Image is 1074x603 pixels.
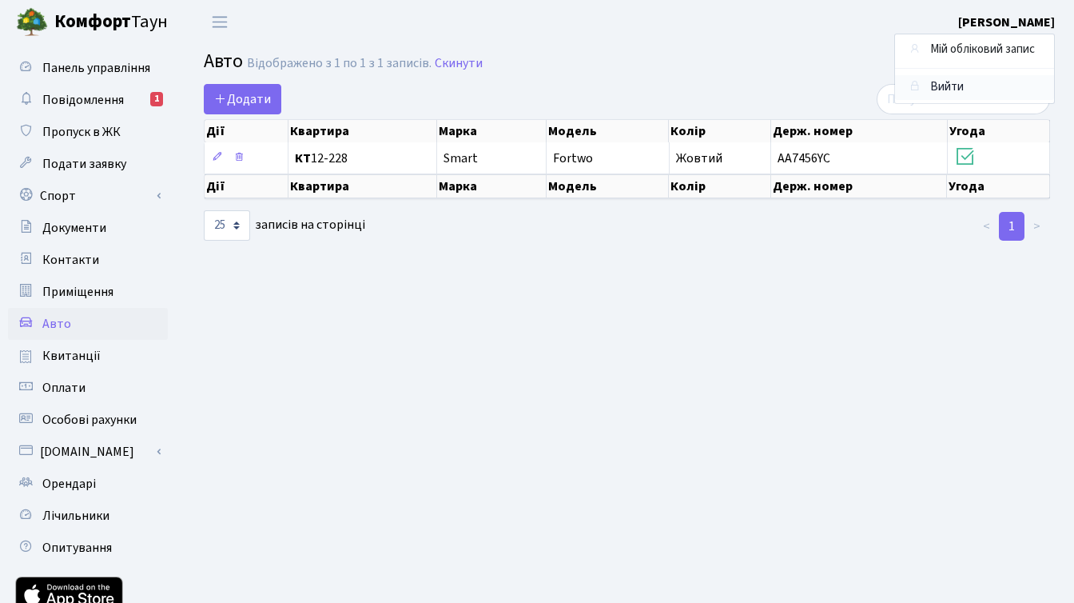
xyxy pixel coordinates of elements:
a: Подати заявку [8,148,168,180]
span: Особові рахунки [42,411,137,429]
span: Жовтий [676,150,722,167]
span: Опитування [42,539,112,557]
span: Орендарі [42,475,96,493]
th: Угода [947,174,1050,198]
a: Додати [204,84,281,114]
span: AA7456YC [778,150,830,167]
a: Приміщення [8,276,168,308]
div: 1 [150,92,163,106]
th: Держ. номер [771,174,947,198]
div: Відображено з 1 по 1 з 1 записів. [247,56,432,71]
input: Пошук... [877,84,1050,114]
a: Повідомлення1 [8,84,168,116]
a: 1 [999,212,1024,241]
a: Особові рахунки [8,404,168,436]
th: Модель [547,120,670,142]
th: Дії [205,120,288,142]
a: Мій обліковий запис [895,38,1054,62]
th: Колір [669,120,771,142]
span: Документи [42,219,106,237]
select: записів на сторінці [204,210,250,241]
span: 12-228 [295,152,430,165]
th: Квартира [288,120,437,142]
button: Переключити навігацію [200,9,240,35]
a: Орендарі [8,468,168,500]
label: записів на сторінці [204,210,365,241]
img: logo.png [16,6,48,38]
a: [DOMAIN_NAME] [8,436,168,468]
span: Fortwo [553,150,593,167]
span: Лічильники [42,507,109,525]
a: Документи [8,212,168,244]
span: Повідомлення [42,91,124,109]
span: Smart [444,150,478,167]
a: Опитування [8,532,168,564]
span: Авто [204,47,243,75]
span: Авто [42,315,71,333]
a: Скинути [435,56,483,71]
a: [PERSON_NAME] [958,13,1055,32]
a: Панель управління [8,52,168,84]
b: КТ [295,150,311,167]
span: Оплати [42,379,86,397]
span: Квитанції [42,347,101,365]
span: Пропуск в ЖК [42,123,121,141]
th: Колір [669,174,771,198]
a: Пропуск в ЖК [8,116,168,148]
b: Комфорт [54,9,131,34]
a: Авто [8,308,168,340]
th: Модель [547,174,669,198]
span: Контакти [42,251,99,269]
b: [PERSON_NAME] [958,14,1055,31]
span: Подати заявку [42,155,126,173]
span: Таун [54,9,168,36]
th: Дії [205,174,288,198]
th: Держ. номер [771,120,947,142]
th: Квартира [288,174,437,198]
span: Приміщення [42,283,113,301]
th: Угода [948,120,1051,142]
span: Панель управління [42,59,150,77]
a: Контакти [8,244,168,276]
a: Вийти [895,75,1054,100]
span: Додати [214,90,271,108]
th: Марка [437,174,547,198]
a: Оплати [8,372,168,404]
th: Марка [437,120,547,142]
a: Спорт [8,180,168,212]
a: Лічильники [8,500,168,532]
a: Квитанції [8,340,168,372]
